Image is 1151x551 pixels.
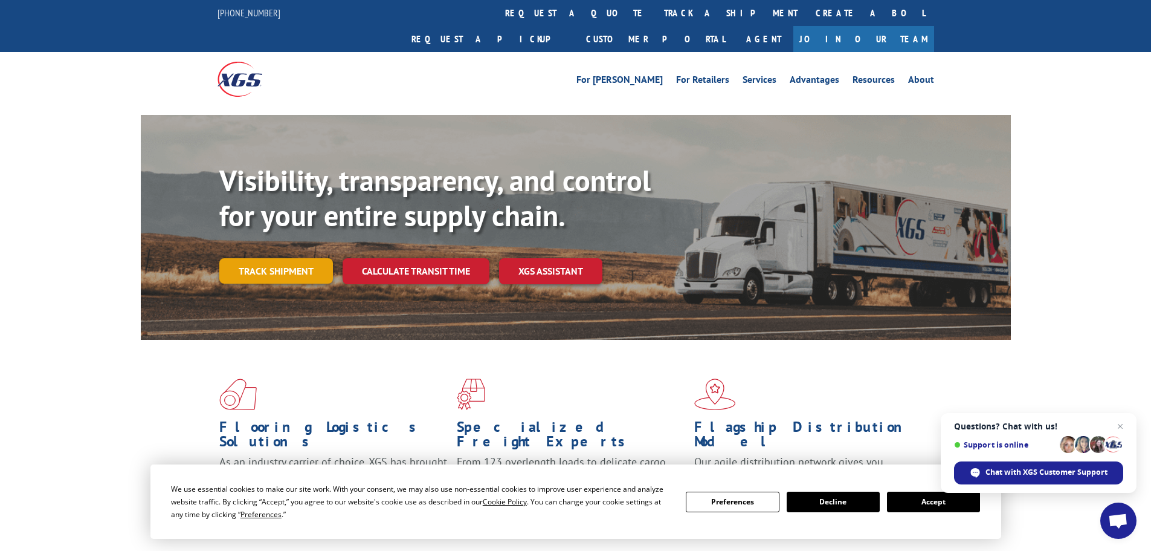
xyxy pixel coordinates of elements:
img: xgs-icon-total-supply-chain-intelligence-red [219,379,257,410]
span: Preferences [240,509,282,520]
a: Agent [734,26,793,52]
a: XGS ASSISTANT [499,258,602,284]
button: Preferences [686,492,779,512]
a: Advantages [790,75,839,88]
button: Accept [887,492,980,512]
span: Cookie Policy [483,497,527,507]
h1: Specialized Freight Experts [457,420,685,455]
a: Calculate transit time [343,258,489,284]
img: xgs-icon-focused-on-flooring-red [457,379,485,410]
a: Services [743,75,776,88]
div: We use essential cookies to make our site work. With your consent, we may also use non-essential ... [171,483,671,521]
span: Questions? Chat with us! [954,422,1123,431]
span: Our agile distribution network gives you nationwide inventory management on demand. [694,455,917,483]
a: About [908,75,934,88]
img: xgs-icon-flagship-distribution-model-red [694,379,736,410]
a: Customer Portal [577,26,734,52]
a: For [PERSON_NAME] [576,75,663,88]
span: Chat with XGS Customer Support [954,461,1123,484]
div: Cookie Consent Prompt [150,465,1001,539]
a: Request a pickup [402,26,577,52]
h1: Flooring Logistics Solutions [219,420,448,455]
a: Resources [853,75,895,88]
span: Support is online [954,440,1056,449]
b: Visibility, transparency, and control for your entire supply chain. [219,161,651,234]
span: Chat with XGS Customer Support [985,467,1107,478]
a: Track shipment [219,258,333,284]
h1: Flagship Distribution Model [694,420,923,455]
a: [PHONE_NUMBER] [218,7,280,19]
a: For Retailers [676,75,729,88]
span: As an industry carrier of choice, XGS has brought innovation and dedication to flooring logistics... [219,455,447,498]
a: Open chat [1100,503,1136,539]
button: Decline [787,492,880,512]
a: Join Our Team [793,26,934,52]
p: From 123 overlength loads to delicate cargo, our experienced staff knows the best way to move you... [457,455,685,509]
